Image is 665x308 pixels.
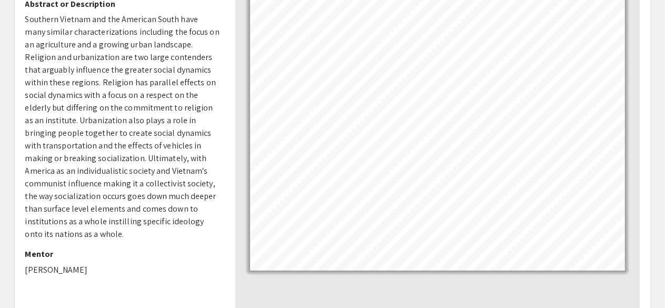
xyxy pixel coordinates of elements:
[555,192,602,194] a: https://doi-org.proxy.lib.utc.edu/10.1080/01944363.2022.2155687
[25,13,220,241] p: Southern Vietnam and the American South have many similar characterizations including the focus o...
[25,264,220,276] p: [PERSON_NAME]
[8,261,45,300] iframe: Chat
[25,249,220,259] h2: Mentor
